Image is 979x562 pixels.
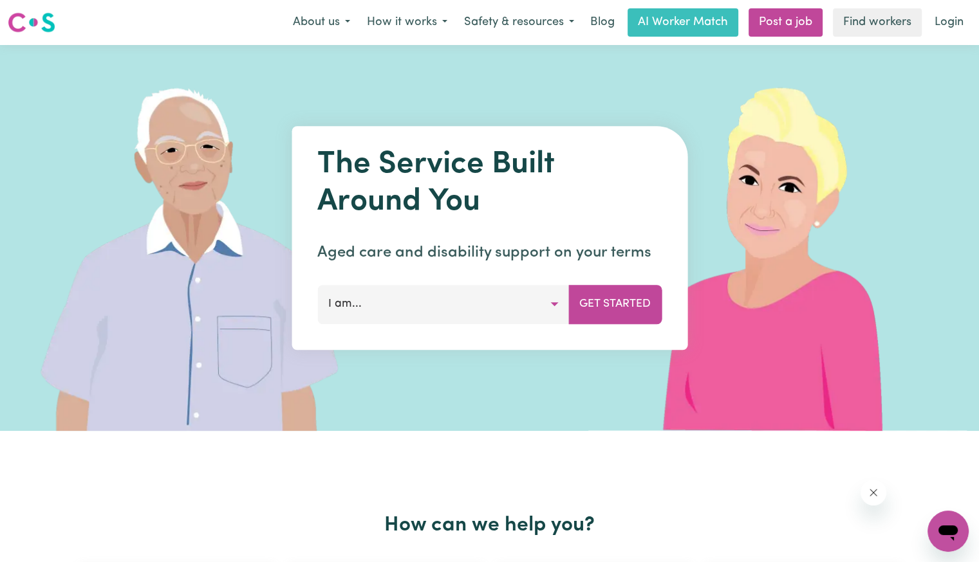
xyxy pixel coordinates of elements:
[568,285,662,323] button: Get Started
[583,8,622,37] a: Blog
[927,8,971,37] a: Login
[749,8,823,37] a: Post a job
[8,8,55,37] a: Careseekers logo
[284,9,359,36] button: About us
[8,9,78,19] span: Need any help?
[317,241,662,264] p: Aged care and disability support on your terms
[317,285,569,323] button: I am...
[456,9,583,36] button: Safety & resources
[928,511,969,552] iframe: Button to launch messaging window
[833,8,922,37] a: Find workers
[861,480,886,505] iframe: Close message
[73,513,907,538] h2: How can we help you?
[359,9,456,36] button: How it works
[628,8,738,37] a: AI Worker Match
[8,11,55,34] img: Careseekers logo
[317,147,662,221] h1: The Service Built Around You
